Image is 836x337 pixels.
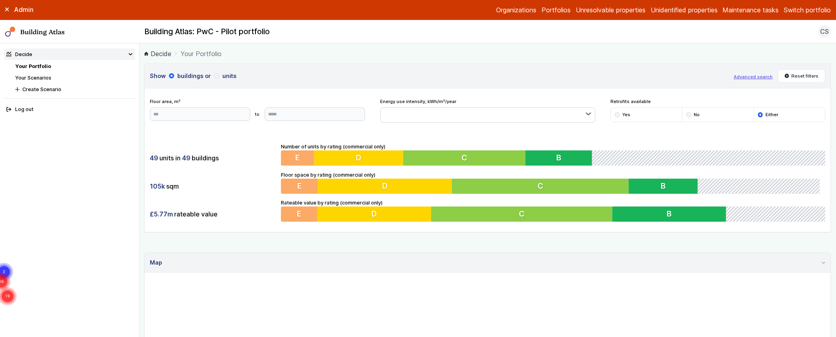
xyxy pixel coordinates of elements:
button: B [632,179,702,194]
span: C [519,209,524,219]
span: C [540,181,546,191]
h3: Show [150,72,728,80]
a: Your Portfolio [15,63,51,69]
a: Unresolvable properties [576,5,646,15]
div: Energy use intensity, kWh/m²/year [380,98,595,123]
button: E [281,179,318,194]
span: B [665,181,669,191]
summary: Decide [4,49,135,60]
a: Portfolios [542,5,571,15]
button: Switch portfolio [784,5,831,15]
div: Rateable value by rating (commercial only) [281,199,825,222]
a: Decide [144,49,171,58]
span: E [295,153,300,163]
button: Reset filters [778,69,826,83]
button: C [431,206,612,222]
span: B [556,153,561,163]
span: D [356,153,361,163]
span: E [297,181,302,191]
span: C [461,153,467,163]
button: B [612,206,726,222]
span: 105k [150,182,165,191]
div: rateable value [150,206,276,222]
a: Your Scenarios [15,75,51,81]
div: Floor space by rating (commercial only) [281,171,825,194]
span: B [667,209,671,219]
span: Retrofits available [610,98,825,105]
button: Advanced search [734,74,773,80]
button: D [318,179,454,194]
button: C [403,150,526,166]
span: D [371,209,377,219]
span: E [297,209,301,219]
summary: Map [145,253,830,273]
span: £5.77m [150,210,173,218]
button: Log out [4,104,135,115]
button: Create Scenario [13,84,135,95]
a: Unidentified properties [651,5,718,15]
button: D [314,150,403,166]
button: B [526,150,592,166]
div: Floor area, m² [150,98,365,121]
span: D [383,181,389,191]
div: units in buildings [150,150,276,166]
span: CS [820,27,829,36]
button: CS [818,25,831,38]
form: to [150,107,365,121]
h2: Building Atlas: PwC - Pilot portfolio [144,27,270,37]
button: E [281,150,314,166]
div: Number of units by rating (commercial only) [281,143,825,166]
span: 49 [182,154,190,162]
div: sqm [150,179,276,194]
button: C [453,179,632,194]
a: Maintenance tasks [722,5,779,15]
span: 49 [150,154,158,162]
div: Decide [6,51,32,58]
button: E [281,206,318,222]
a: Organizations [496,5,536,15]
span: Your Portfolio [181,49,222,58]
button: D [318,206,431,222]
img: main-0bbd2752.svg [5,27,16,37]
